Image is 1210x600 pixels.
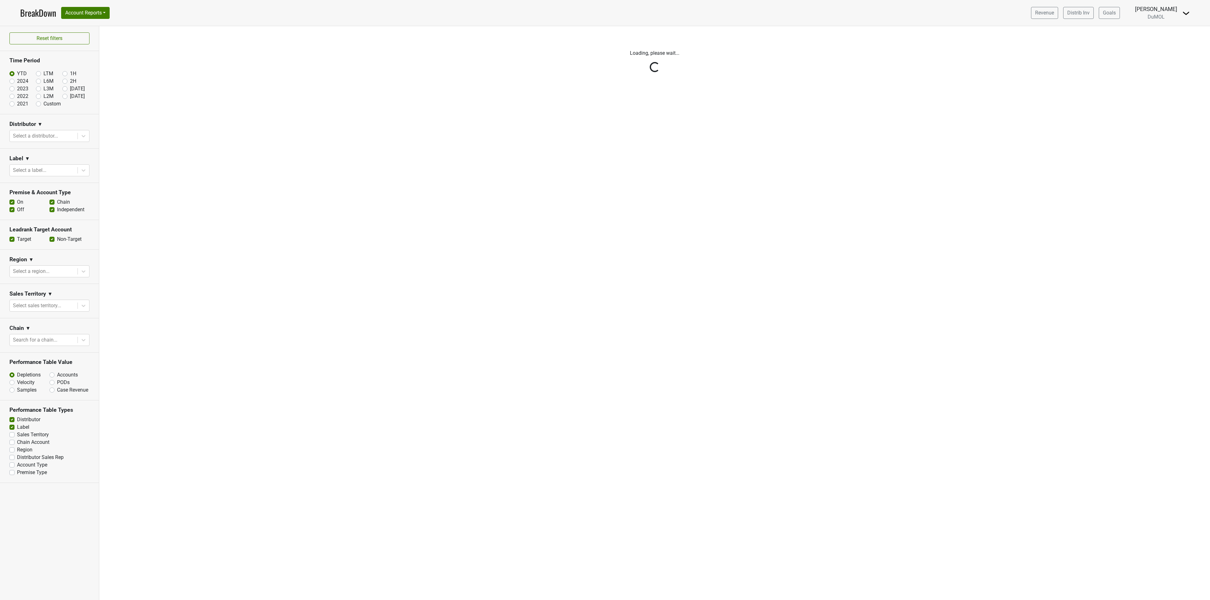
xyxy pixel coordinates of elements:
[1182,9,1190,17] img: Dropdown Menu
[1031,7,1058,19] a: Revenue
[20,6,56,20] a: BreakDown
[1063,7,1094,19] a: Distrib Inv
[1099,7,1120,19] a: Goals
[480,49,830,57] p: Loading, please wait...
[1135,5,1177,13] div: [PERSON_NAME]
[1148,14,1165,20] span: DuMOL
[61,7,110,19] button: Account Reports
